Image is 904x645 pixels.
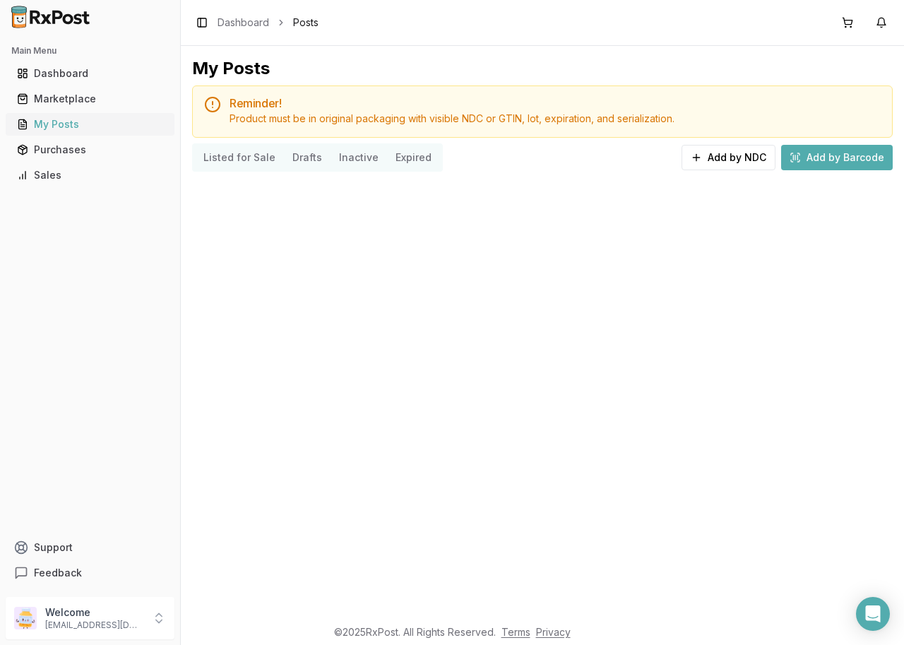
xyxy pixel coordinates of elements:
[6,560,174,586] button: Feedback
[6,138,174,161] button: Purchases
[11,112,169,137] a: My Posts
[682,145,775,170] button: Add by NDC
[501,626,530,638] a: Terms
[856,597,890,631] div: Open Intercom Messenger
[230,112,881,126] div: Product must be in original packaging with visible NDC or GTIN, lot, expiration, and serialization.
[11,162,169,188] a: Sales
[17,92,163,106] div: Marketplace
[45,620,143,631] p: [EMAIL_ADDRESS][DOMAIN_NAME]
[11,86,169,112] a: Marketplace
[17,66,163,81] div: Dashboard
[331,146,387,169] button: Inactive
[11,137,169,162] a: Purchases
[11,45,169,57] h2: Main Menu
[230,97,881,109] h5: Reminder!
[284,146,331,169] button: Drafts
[34,566,82,580] span: Feedback
[6,535,174,560] button: Support
[14,607,37,629] img: User avatar
[6,113,174,136] button: My Posts
[387,146,440,169] button: Expired
[781,145,893,170] button: Add by Barcode
[45,605,143,620] p: Welcome
[293,16,319,30] span: Posts
[195,146,284,169] button: Listed for Sale
[17,168,163,182] div: Sales
[6,164,174,187] button: Sales
[218,16,269,30] a: Dashboard
[192,57,270,80] div: My Posts
[17,143,163,157] div: Purchases
[6,6,96,28] img: RxPost Logo
[11,61,169,86] a: Dashboard
[6,62,174,85] button: Dashboard
[218,16,319,30] nav: breadcrumb
[6,88,174,110] button: Marketplace
[536,626,571,638] a: Privacy
[17,117,163,131] div: My Posts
